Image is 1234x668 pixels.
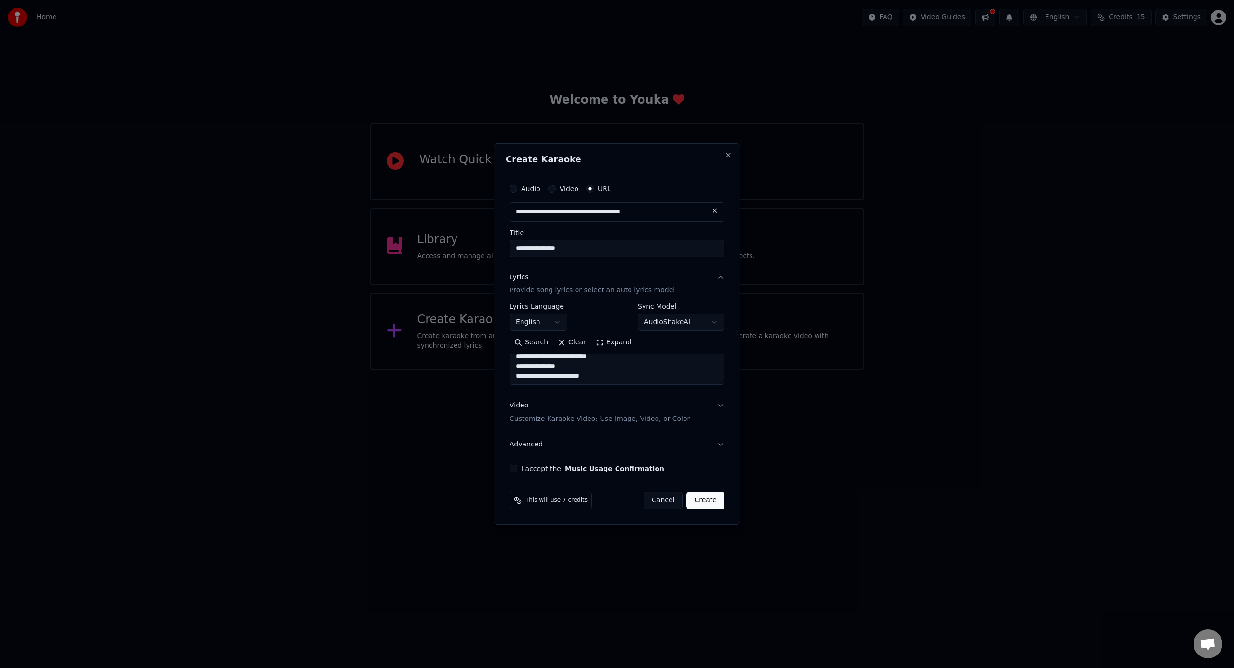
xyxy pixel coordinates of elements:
div: LyricsProvide song lyrics or select an auto lyrics model [510,303,724,393]
label: URL [598,185,611,192]
button: Expand [591,335,636,351]
div: Video [510,401,690,424]
button: Search [510,335,553,351]
button: Clear [553,335,591,351]
button: VideoCustomize Karaoke Video: Use Image, Video, or Color [510,393,724,432]
label: Title [510,229,724,236]
label: Audio [521,185,540,192]
label: Video [560,185,578,192]
p: Customize Karaoke Video: Use Image, Video, or Color [510,414,690,424]
label: Sync Model [638,303,724,310]
span: This will use 7 credits [525,497,588,504]
button: Cancel [644,492,683,509]
button: Advanced [510,432,724,457]
h2: Create Karaoke [506,155,728,164]
button: Create [686,492,724,509]
button: LyricsProvide song lyrics or select an auto lyrics model [510,265,724,303]
button: I accept the [565,465,664,472]
p: Provide song lyrics or select an auto lyrics model [510,286,675,296]
div: Lyrics [510,273,528,282]
label: I accept the [521,465,664,472]
label: Lyrics Language [510,303,567,310]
